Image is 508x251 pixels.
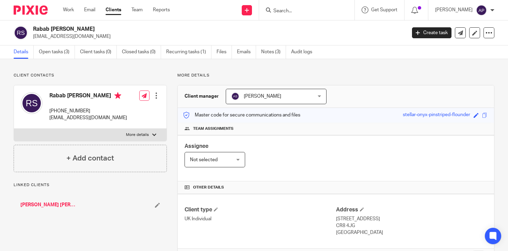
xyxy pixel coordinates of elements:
[33,33,402,40] p: [EMAIL_ADDRESS][DOMAIN_NAME]
[39,45,75,59] a: Open tasks (3)
[106,6,121,13] a: Clients
[166,45,211,59] a: Recurring tasks (1)
[20,201,76,208] a: [PERSON_NAME] [PERSON_NAME]
[185,143,208,149] span: Assignee
[126,132,149,138] p: More details
[49,92,127,101] h4: Rabab [PERSON_NAME]
[336,222,487,229] p: CR8 4JG
[14,73,167,78] p: Client contacts
[49,114,127,121] p: [EMAIL_ADDRESS][DOMAIN_NAME]
[63,6,74,13] a: Work
[231,92,239,100] img: svg%3E
[14,45,34,59] a: Details
[185,93,219,100] h3: Client manager
[435,6,473,13] p: [PERSON_NAME]
[185,206,336,213] h4: Client type
[336,215,487,222] p: [STREET_ADDRESS]
[291,45,317,59] a: Audit logs
[14,182,167,188] p: Linked clients
[122,45,161,59] a: Closed tasks (0)
[261,45,286,59] a: Notes (3)
[217,45,232,59] a: Files
[153,6,170,13] a: Reports
[476,5,487,16] img: svg%3E
[14,5,48,15] img: Pixie
[84,6,95,13] a: Email
[371,8,397,12] span: Get Support
[412,27,451,38] a: Create task
[131,6,143,13] a: Team
[66,153,114,164] h4: + Add contact
[190,157,218,162] span: Not selected
[21,92,43,114] img: svg%3E
[33,26,328,33] h2: Rabab [PERSON_NAME]
[193,126,234,131] span: Team assignments
[336,206,487,213] h4: Address
[114,92,121,99] i: Primary
[80,45,117,59] a: Client tasks (0)
[273,8,334,14] input: Search
[177,73,494,78] p: More details
[403,111,470,119] div: stellar-onyx-pinstriped-flounder
[49,108,127,114] p: [PHONE_NUMBER]
[14,26,28,40] img: svg%3E
[237,45,256,59] a: Emails
[183,112,300,118] p: Master code for secure communications and files
[193,185,224,190] span: Other details
[185,215,336,222] p: UK Individual
[336,229,487,236] p: [GEOGRAPHIC_DATA]
[244,94,281,99] span: [PERSON_NAME]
